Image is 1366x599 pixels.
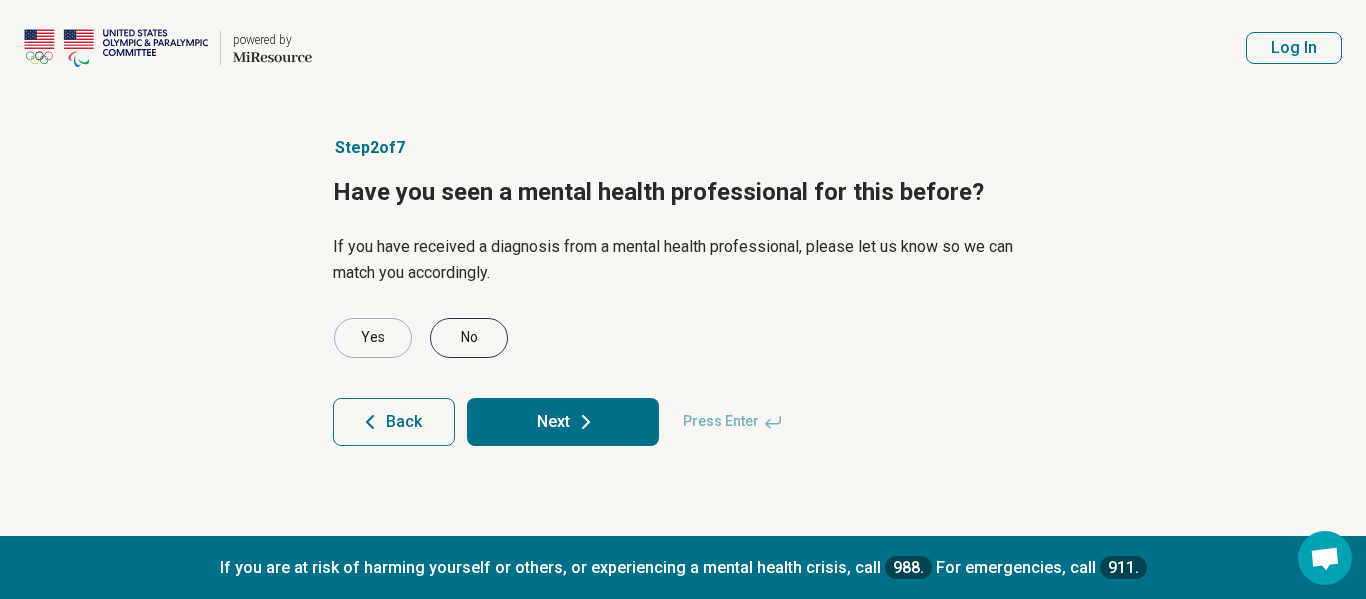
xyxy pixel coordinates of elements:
div: Yes [334,318,412,358]
div: No [430,318,508,358]
a: 911. [1100,556,1147,579]
span: Press Enter [671,398,795,446]
span: Back [386,414,422,430]
a: 988. [885,556,932,579]
p: If you are at risk of harming yourself or others, or experiencing a mental health crisis, call Fo... [20,556,1346,579]
img: USOPC [24,24,208,72]
button: Next [467,398,659,446]
h1: Have you seen a mental health professional for this before? [333,176,1033,210]
p: Step 2 of 7 [333,136,1033,160]
a: USOPCpowered by [24,24,312,72]
div: powered by [233,31,312,49]
div: Open chat [1298,531,1352,585]
p: If you have received a diagnosis from a mental health professional, please let us know so we can ... [333,234,1033,286]
button: Back [333,398,455,446]
button: Log In [1246,32,1342,64]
